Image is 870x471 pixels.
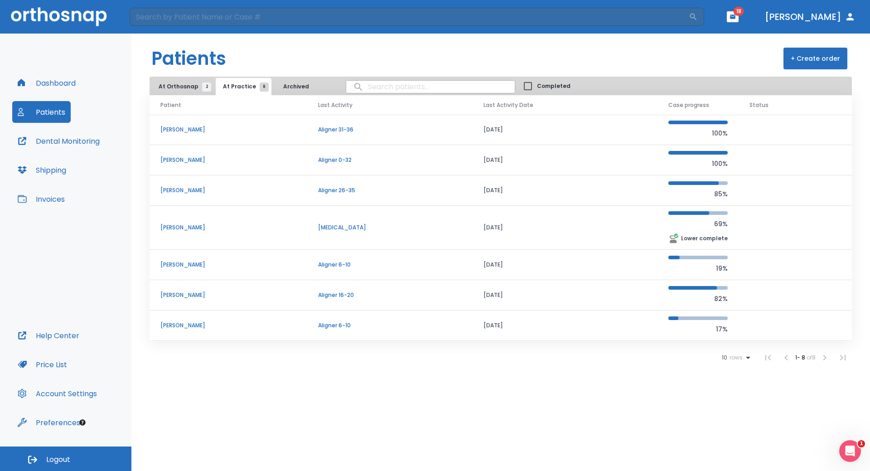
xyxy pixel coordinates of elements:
[273,78,319,95] button: Archived
[668,263,728,274] p: 19%
[12,412,86,433] button: Preferences
[537,82,570,90] span: Completed
[318,101,353,109] span: Last Activity
[318,156,462,164] p: Aligner 0-32
[78,418,87,427] div: Tooltip anchor
[318,186,462,194] p: Aligner 26-35
[668,158,728,169] p: 100%
[12,72,81,94] button: Dashboard
[318,223,462,232] p: [MEDICAL_DATA]
[795,354,807,361] span: 1 - 8
[473,115,657,145] td: [DATE]
[668,189,728,199] p: 85%
[160,321,296,330] p: [PERSON_NAME]
[858,440,865,447] span: 1
[12,383,102,404] button: Account Settings
[761,9,859,25] button: [PERSON_NAME]
[160,101,181,109] span: Patient
[727,354,743,361] span: rows
[473,311,657,341] td: [DATE]
[202,83,211,92] span: 2
[473,250,657,280] td: [DATE]
[473,280,657,311] td: [DATE]
[681,234,728,243] p: Lower complete
[160,126,296,134] p: [PERSON_NAME]
[807,354,816,361] span: of 8
[12,325,85,346] button: Help Center
[668,128,728,139] p: 100%
[160,186,296,194] p: [PERSON_NAME]
[160,223,296,232] p: [PERSON_NAME]
[668,101,709,109] span: Case progress
[483,101,533,109] span: Last Activity Date
[722,354,727,361] span: 10
[473,341,657,371] td: [DATE]
[318,321,462,330] p: Aligner 6-10
[473,175,657,206] td: [DATE]
[12,130,105,152] button: Dental Monitoring
[749,101,768,109] span: Status
[12,188,70,210] button: Invoices
[839,440,861,462] iframe: Intercom live chat
[12,159,72,181] button: Shipping
[318,291,462,299] p: Aligner 16-20
[46,455,70,465] span: Logout
[223,83,264,91] span: At Practice
[151,78,320,95] div: tabs
[159,83,207,91] span: At Orthosnap
[346,78,515,96] input: search
[160,156,296,164] p: [PERSON_NAME]
[318,126,462,134] p: Aligner 31-36
[130,8,689,26] input: Search by Patient Name or Case #
[160,291,296,299] p: [PERSON_NAME]
[783,48,847,69] button: + Create order
[260,83,269,92] span: 8
[473,145,657,175] td: [DATE]
[473,206,657,250] td: [DATE]
[11,7,107,26] img: Orthosnap
[668,293,728,304] p: 82%
[668,219,728,229] p: 69%
[734,7,744,16] span: 18
[318,261,462,269] p: Aligner 6-10
[12,354,72,375] button: Price List
[668,324,728,335] p: 17%
[160,261,296,269] p: [PERSON_NAME]
[12,101,71,123] button: Patients
[151,45,226,72] h1: Patients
